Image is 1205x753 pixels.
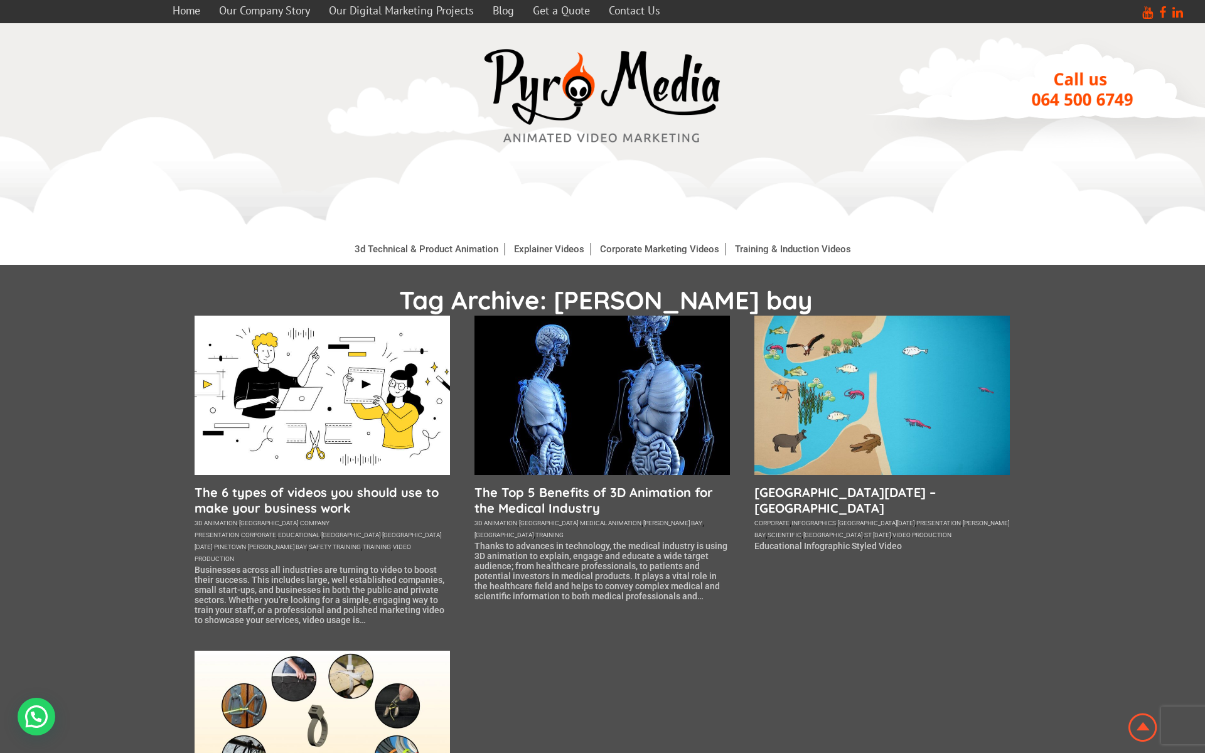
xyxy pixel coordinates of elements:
[594,243,726,255] a: Corporate Marketing Videos
[754,541,1010,551] p: Educational Infographic Styled Video
[754,520,790,526] a: corporate
[201,284,1010,316] h1: Tag Archive: [PERSON_NAME] bay
[477,42,728,151] img: video marketing media company westville durban logo
[916,520,961,526] a: presentation
[348,243,505,255] a: 3d Technical & Product Animation
[729,243,857,255] a: Training & Induction Videos
[477,42,728,153] a: video marketing media company westville durban logo
[321,531,380,538] a: [GEOGRAPHIC_DATA]
[474,484,730,516] a: The Top 5 Benefits of 3D Animation for the Medical Industry
[239,520,298,526] a: [GEOGRAPHIC_DATA]
[363,543,391,550] a: training
[195,516,450,563] div: , , , , , , , , , , ,
[278,531,319,538] a: educational
[803,531,862,538] a: [GEOGRAPHIC_DATA]
[474,516,730,540] div: , , , , ,
[754,484,1010,516] a: [GEOGRAPHIC_DATA][DATE] – [GEOGRAPHIC_DATA]
[241,531,276,538] a: corporate
[864,531,891,538] a: st [DATE]
[580,520,641,526] a: medical animation
[643,520,702,526] a: [PERSON_NAME] bay
[195,565,450,625] p: Businesses across all industries are turning to video to boost their success. This includes large...
[768,531,801,538] a: scientific
[474,541,730,601] p: Thanks to advances in technology, the medical industry is using 3D animation to explain, engage a...
[195,520,237,526] a: 3d animation
[838,520,914,526] a: [GEOGRAPHIC_DATA][DATE]
[474,531,533,538] a: [GEOGRAPHIC_DATA]
[791,520,836,526] a: infographics
[892,531,951,538] a: video production
[1126,711,1160,744] img: Animation Studio South Africa
[508,243,591,255] a: Explainer Videos
[309,543,361,550] a: safety training
[754,516,1010,540] div: , , , , , , , ,
[474,520,517,526] a: 3d animation
[248,543,307,550] a: [PERSON_NAME] bay
[195,484,450,516] a: The 6 types of videos you should use to make your business work
[214,543,246,550] a: pinetown
[535,531,564,538] a: training
[519,520,578,526] a: [GEOGRAPHIC_DATA]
